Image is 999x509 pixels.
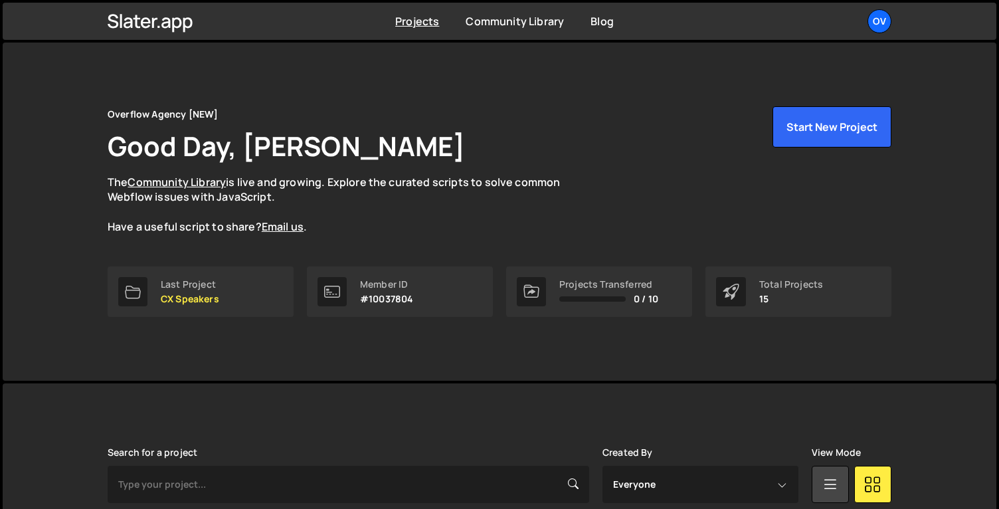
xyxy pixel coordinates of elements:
[466,14,564,29] a: Community Library
[161,279,219,290] div: Last Project
[867,9,891,33] a: Ov
[634,294,658,304] span: 0 / 10
[812,447,861,458] label: View Mode
[602,447,653,458] label: Created By
[772,106,891,148] button: Start New Project
[759,294,823,304] p: 15
[759,279,823,290] div: Total Projects
[108,128,465,164] h1: Good Day, [PERSON_NAME]
[559,279,658,290] div: Projects Transferred
[360,294,413,304] p: #10037804
[108,466,589,503] input: Type your project...
[161,294,219,304] p: CX Speakers
[395,14,439,29] a: Projects
[590,14,614,29] a: Blog
[360,279,413,290] div: Member ID
[128,175,226,189] a: Community Library
[108,175,586,235] p: The is live and growing. Explore the curated scripts to solve common Webflow issues with JavaScri...
[108,266,294,317] a: Last Project CX Speakers
[108,447,197,458] label: Search for a project
[262,219,304,234] a: Email us
[108,106,218,122] div: Overflow Agency [NEW]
